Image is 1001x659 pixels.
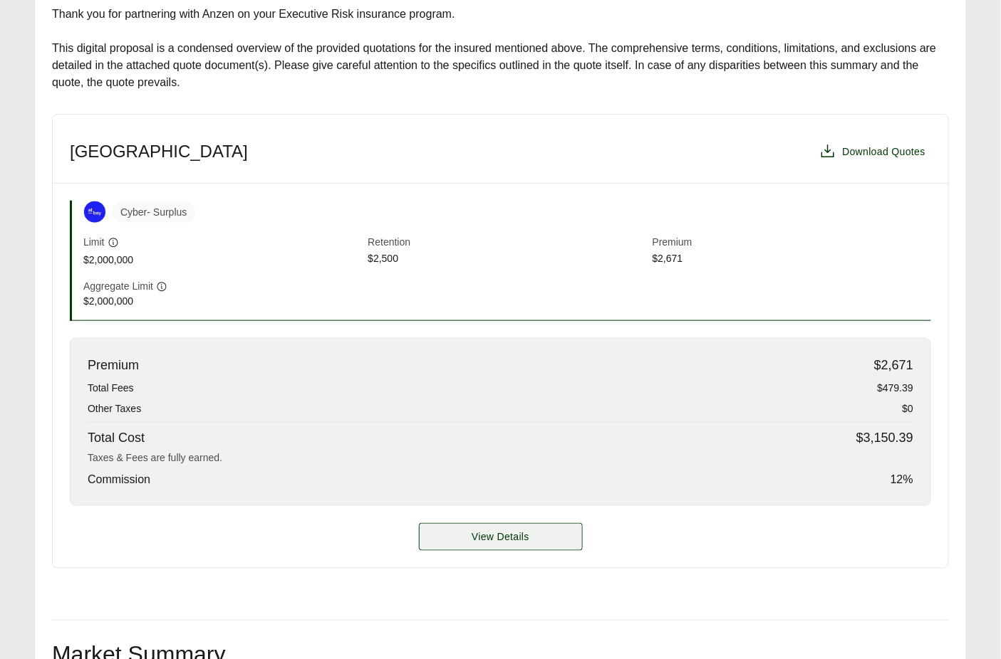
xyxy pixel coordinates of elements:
span: Total Fees [88,381,134,396]
span: Total Cost [88,428,145,448]
a: At-Bay details [419,523,583,551]
span: $479.39 [877,381,913,396]
button: Download Quotes [814,137,931,166]
div: Taxes & Fees are fully earned. [88,450,913,465]
span: $0 [902,401,913,416]
span: $2,671 [874,356,913,375]
img: At-Bay [84,201,105,223]
span: Retention [368,235,646,251]
span: View Details [472,529,529,544]
span: Limit [83,235,105,250]
span: Other Taxes [88,401,141,416]
span: $2,671 [653,251,931,268]
span: Download Quotes [842,144,925,159]
span: $2,000,000 [83,294,362,309]
button: View Details [419,523,583,551]
span: Cyber - Surplus [112,202,195,223]
h3: [GEOGRAPHIC_DATA] [70,141,248,162]
span: Aggregate Limit [83,279,153,294]
span: Premium [88,356,139,375]
div: Thank you for partnering with Anzen on your Executive Risk insurance program. This digital propos... [52,6,949,91]
span: 12 % [891,471,913,488]
span: $3,150.39 [856,428,913,448]
span: $2,500 [368,251,646,268]
span: $2,000,000 [83,253,362,268]
span: Commission [88,471,150,488]
span: Premium [653,235,931,251]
